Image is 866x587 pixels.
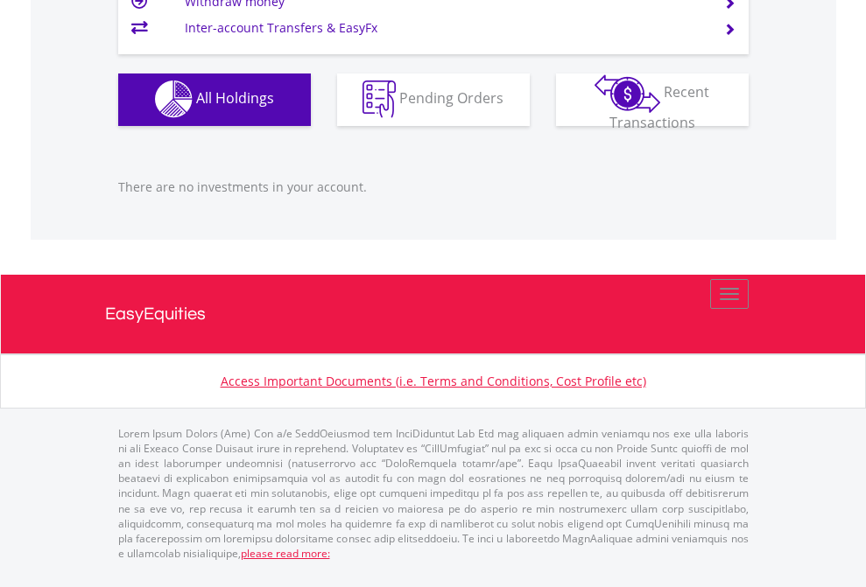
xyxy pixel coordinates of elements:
td: Inter-account Transfers & EasyFx [185,15,702,41]
a: please read more: [241,546,330,561]
span: Pending Orders [399,88,503,108]
a: EasyEquities [105,275,762,353]
a: Access Important Documents (i.e. Terms and Conditions, Cost Profile etc) [221,373,646,389]
button: All Holdings [118,73,311,126]
p: Lorem Ipsum Dolors (Ame) Con a/e SeddOeiusmod tem InciDiduntut Lab Etd mag aliquaen admin veniamq... [118,426,749,561]
button: Pending Orders [337,73,530,126]
img: pending_instructions-wht.png [363,80,396,118]
span: All Holdings [196,88,274,108]
img: transactions-zar-wht.png [595,74,660,113]
p: There are no investments in your account. [118,178,749,196]
span: Recent Transactions [609,82,710,132]
img: holdings-wht.png [155,80,193,118]
button: Recent Transactions [556,73,749,126]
